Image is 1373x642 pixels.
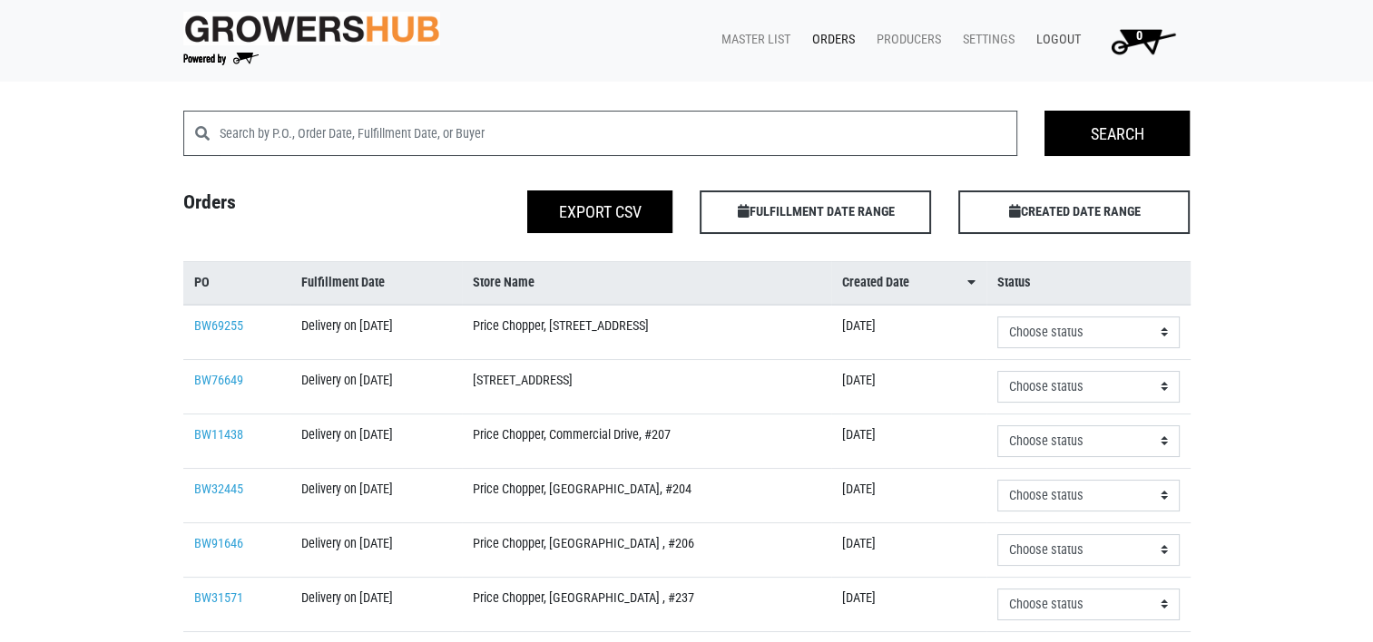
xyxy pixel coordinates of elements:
td: Delivery on [DATE] [290,305,463,360]
a: Fulfillment Date [301,273,452,293]
span: Store Name [473,273,534,293]
span: Fulfillment Date [301,273,385,293]
a: Orders [798,23,862,57]
span: Created Date [842,273,909,293]
a: BW11438 [194,427,243,443]
span: CREATED DATE RANGE [958,190,1190,234]
a: BW32445 [194,481,243,497]
td: [DATE] [831,522,986,577]
a: BW69255 [194,318,243,334]
td: Delivery on [DATE] [290,413,463,468]
a: Master List [707,23,798,57]
a: BW76649 [194,373,243,388]
a: Created Date [842,273,976,293]
a: Producers [862,23,948,57]
a: Logout [1022,23,1088,57]
td: [DATE] [831,305,986,360]
span: Status [997,273,1031,293]
input: Search [1044,111,1190,156]
a: BW31571 [194,590,243,606]
td: Delivery on [DATE] [290,468,463,522]
td: [STREET_ADDRESS] [462,359,830,413]
a: BW91646 [194,536,243,551]
a: Settings [948,23,1022,57]
td: Price Chopper, [STREET_ADDRESS] [462,305,830,360]
a: 0 [1088,23,1191,59]
img: original-fc7597fdc6adbb9d0e2ae620e786d1a2.jpg [183,12,441,45]
a: PO [194,273,280,293]
span: FULFILLMENT DATE RANGE [700,190,931,234]
td: [DATE] [831,468,986,522]
input: Search by P.O., Order Date, Fulfillment Date, or Buyer [220,111,1018,156]
img: Cart [1103,23,1183,59]
button: Export CSV [527,190,672,233]
td: Delivery on [DATE] [290,522,463,577]
span: 0 [1136,28,1143,44]
td: Delivery on [DATE] [290,359,463,413]
td: Price Chopper, [GEOGRAPHIC_DATA] , #206 [462,522,830,577]
a: Status [997,273,1179,293]
td: Delivery on [DATE] [290,577,463,631]
a: Store Name [473,273,819,293]
h4: Orders [170,190,428,227]
td: Price Chopper, [GEOGRAPHIC_DATA] , #237 [462,577,830,631]
td: Price Chopper, Commercial Drive, #207 [462,413,830,468]
img: Powered by Big Wheelbarrow [183,53,259,65]
td: Price Chopper, [GEOGRAPHIC_DATA], #204 [462,468,830,522]
td: [DATE] [831,359,986,413]
td: [DATE] [831,413,986,468]
span: PO [194,273,210,293]
td: [DATE] [831,577,986,631]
